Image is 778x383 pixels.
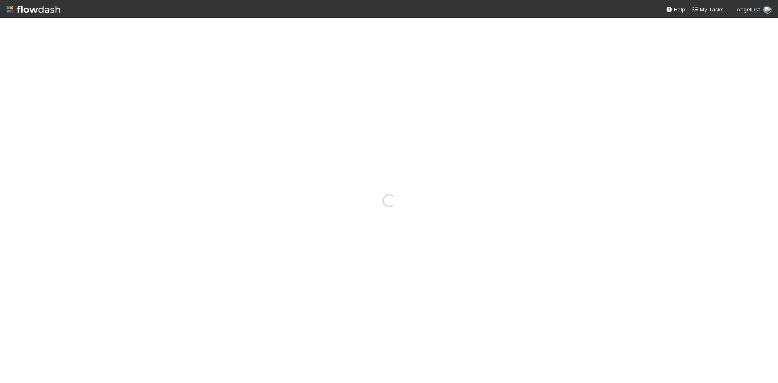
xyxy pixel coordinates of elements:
[763,6,772,14] img: avatar_0c8687a4-28be-40e9-aba5-f69283dcd0e7.png
[6,2,60,16] img: logo-inverted-e16ddd16eac7371096b0.svg
[666,5,685,13] div: Help
[692,5,724,13] a: My Tasks
[692,6,724,13] span: My Tasks
[737,6,760,13] span: AngelList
